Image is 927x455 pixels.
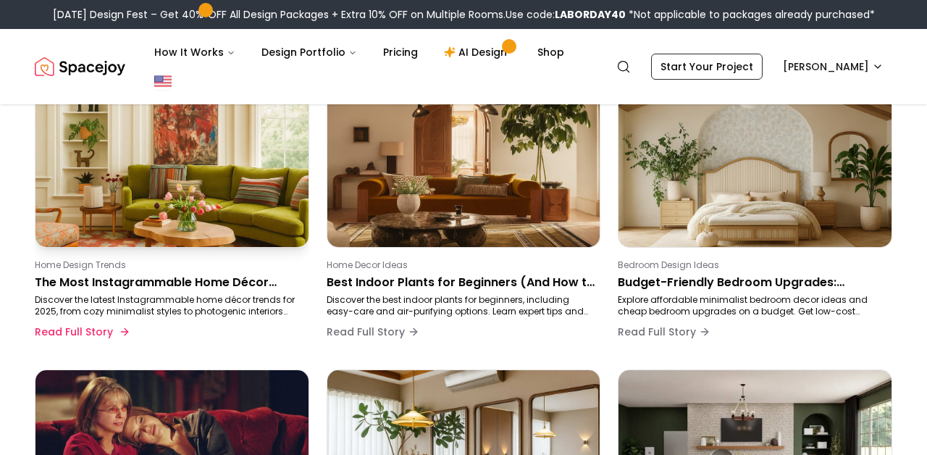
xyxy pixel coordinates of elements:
[250,38,369,67] button: Design Portfolio
[154,72,172,90] img: United States
[526,38,576,67] a: Shop
[651,54,763,80] a: Start Your Project
[618,317,710,346] button: Read Full Story
[372,38,429,67] a: Pricing
[35,83,309,247] img: The Most Instagrammable Home Décor Trends of 2025
[35,274,303,291] p: The Most Instagrammable Home Décor Trends of 2025
[618,83,892,352] a: Budget-Friendly Bedroom Upgrades: Affordable Ideas for a Stylish SpaceBedroom Design IdeasBudget-...
[506,7,626,22] span: Use code:
[53,7,875,22] div: [DATE] Design Fest – Get 40% OFF All Design Packages + Extra 10% OFF on Multiple Rooms.
[35,29,892,104] nav: Global
[35,83,309,352] a: The Most Instagrammable Home Décor Trends of 2025Home Design TrendsThe Most Instagrammable Home D...
[35,317,127,346] button: Read Full Story
[327,274,595,291] p: Best Indoor Plants for Beginners (And How to Keep Them Alive)
[327,83,600,247] img: Best Indoor Plants for Beginners (And How to Keep Them Alive)
[327,259,595,271] p: Home Decor Ideas
[618,294,886,317] p: Explore affordable minimalist bedroom decor ideas and cheap bedroom upgrades on a budget. Get low...
[35,294,303,317] p: Discover the latest Instagrammable home décor trends for 2025, from cozy minimalist styles to pho...
[626,7,875,22] span: *Not applicable to packages already purchased*
[774,54,892,80] button: [PERSON_NAME]
[555,7,626,22] b: LABORDAY40
[35,259,303,271] p: Home Design Trends
[327,317,419,346] button: Read Full Story
[618,274,886,291] p: Budget-Friendly Bedroom Upgrades: Affordable Ideas for a Stylish Space
[327,83,601,352] a: Best Indoor Plants for Beginners (And How to Keep Them Alive)Home Decor IdeasBest Indoor Plants f...
[618,83,892,247] img: Budget-Friendly Bedroom Upgrades: Affordable Ideas for a Stylish Space
[618,259,886,271] p: Bedroom Design Ideas
[143,38,247,67] button: How It Works
[35,52,125,81] img: Spacejoy Logo
[432,38,523,67] a: AI Design
[35,52,125,81] a: Spacejoy
[143,38,576,67] nav: Main
[327,294,595,317] p: Discover the best indoor plants for beginners, including easy-care and air-purifying options. Lea...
